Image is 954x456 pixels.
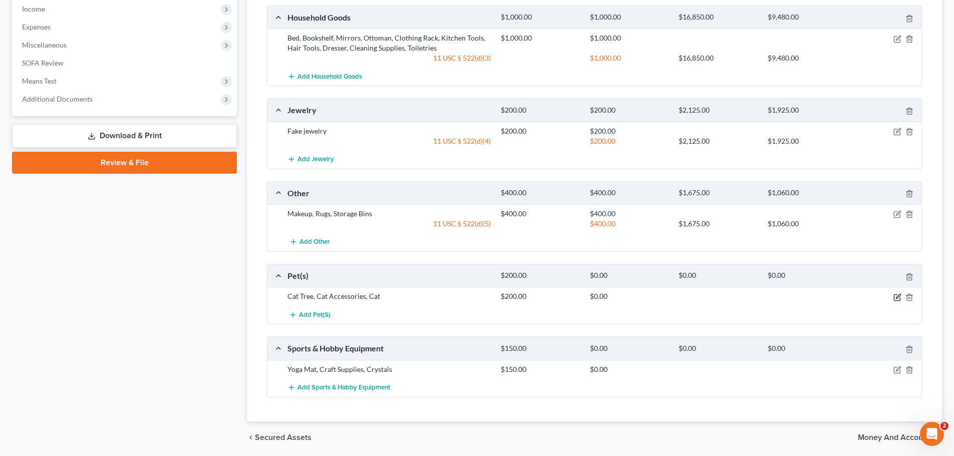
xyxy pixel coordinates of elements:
div: 11 USC § 522(d)(3) [282,53,496,63]
span: Money and Accounts [858,433,934,441]
span: Add Sports & Hobby Equipment [297,383,390,391]
div: $200.00 [585,126,674,136]
div: 11 USC § 522(d)(4) [282,136,496,146]
div: $16,850.00 [674,53,762,63]
iframe: Intercom live chat [920,422,944,446]
div: $16,850.00 [674,13,762,22]
div: $1,000.00 [585,33,674,43]
div: $2,125.00 [674,136,762,146]
div: $1,000.00 [585,53,674,63]
div: Jewelry [282,105,496,115]
div: $1,000.00 [496,13,584,22]
div: $1,060.00 [763,188,851,198]
span: Means Test [22,77,57,85]
button: Add Household Goods [287,67,362,86]
div: Makeup, Rugs, Storage Bins [282,209,496,219]
div: $200.00 [496,106,584,115]
div: Household Goods [282,12,496,23]
a: Review & File [12,152,237,174]
span: Income [22,5,45,13]
div: Cat Tree, Cat Accessories, Cat [282,291,496,301]
span: Expenses [22,23,51,31]
div: Fake jewelry [282,126,496,136]
span: 2 [940,422,948,430]
div: $0.00 [585,344,674,353]
div: $400.00 [496,209,584,219]
div: $9,480.00 [763,13,851,22]
div: $9,480.00 [763,53,851,63]
div: $1,060.00 [763,219,851,229]
div: Sports & Hobby Equipment [282,343,496,353]
button: Add Pet(s) [287,305,332,324]
span: Add Pet(s) [299,311,331,319]
div: Other [282,188,496,198]
span: Add Other [299,238,330,246]
div: Yoga Mat, Craft Supplies, Crystals [282,364,496,374]
div: $150.00 [496,364,584,374]
span: Add Jewelry [297,155,334,163]
span: Additional Documents [22,95,93,103]
a: Download & Print [12,124,237,148]
div: $400.00 [585,209,674,219]
div: Pet(s) [282,270,496,281]
span: Secured Assets [255,433,311,441]
button: Add Other [287,233,332,251]
div: $200.00 [585,136,674,146]
div: $0.00 [763,344,851,353]
div: $1,000.00 [585,13,674,22]
div: $1,000.00 [496,33,584,43]
div: $0.00 [763,271,851,280]
div: $1,925.00 [763,136,851,146]
div: Bed, Bookshelf, Mirrors, Ottoman, Clothing Rack, Kitchen Tools, Hair Tools, Dresser, Cleaning Sup... [282,33,496,53]
div: $200.00 [496,126,584,136]
div: $200.00 [496,291,584,301]
div: $1,675.00 [674,219,762,229]
span: SOFA Review [22,59,64,67]
div: $400.00 [585,188,674,198]
span: Add Household Goods [297,73,362,81]
button: Add Sports & Hobby Equipment [287,378,390,397]
span: Miscellaneous [22,41,67,49]
div: $200.00 [496,271,584,280]
div: $0.00 [674,271,762,280]
div: $0.00 [585,364,674,374]
button: chevron_left Secured Assets [247,433,311,441]
div: $0.00 [585,291,674,301]
div: $0.00 [674,344,762,353]
button: Money and Accounts chevron_right [858,433,942,441]
div: $400.00 [496,188,584,198]
div: $0.00 [585,271,674,280]
i: chevron_left [247,433,255,441]
div: $1,675.00 [674,188,762,198]
div: 11 USC § 522(d)(5) [282,219,496,229]
a: SOFA Review [14,54,237,72]
div: $2,125.00 [674,106,762,115]
div: $1,925.00 [763,106,851,115]
button: Add Jewelry [287,150,334,169]
div: $400.00 [585,219,674,229]
div: $200.00 [585,106,674,115]
div: $150.00 [496,344,584,353]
